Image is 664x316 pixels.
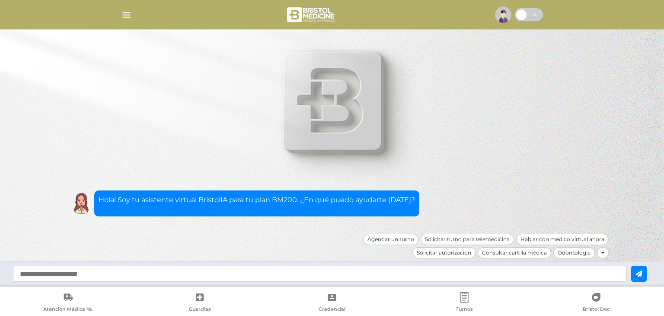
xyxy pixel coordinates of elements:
a: Atención Médica Ya [2,292,134,314]
div: Consultar cartilla médica [478,247,551,258]
a: Bristol Doc [530,292,662,314]
a: Credencial [266,292,398,314]
div: Odontología [553,247,595,258]
a: Guardias [134,292,266,314]
div: Agendar un turno [363,234,418,245]
img: profile-placeholder.svg [495,6,511,23]
span: Credencial [319,306,345,314]
span: Turnos [456,306,473,314]
a: Turnos [398,292,530,314]
img: Cober_menu-lines-white.svg [121,10,132,20]
p: Hola! Soy tu asistente virtual BristolIA para tu plan BM200. ¿En qué puedo ayudarte [DATE]? [99,195,415,205]
span: Atención Médica Ya [43,306,92,314]
span: Bristol Doc [583,306,610,314]
div: Hablar con médico virtual ahora [516,234,609,245]
div: Solicitar turno para telemedicina [421,234,514,245]
img: bristol-medicine-blanco.png [286,4,337,25]
span: Guardias [189,306,211,314]
img: Cober IA [70,193,92,214]
div: Solicitar autorización [412,247,476,258]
